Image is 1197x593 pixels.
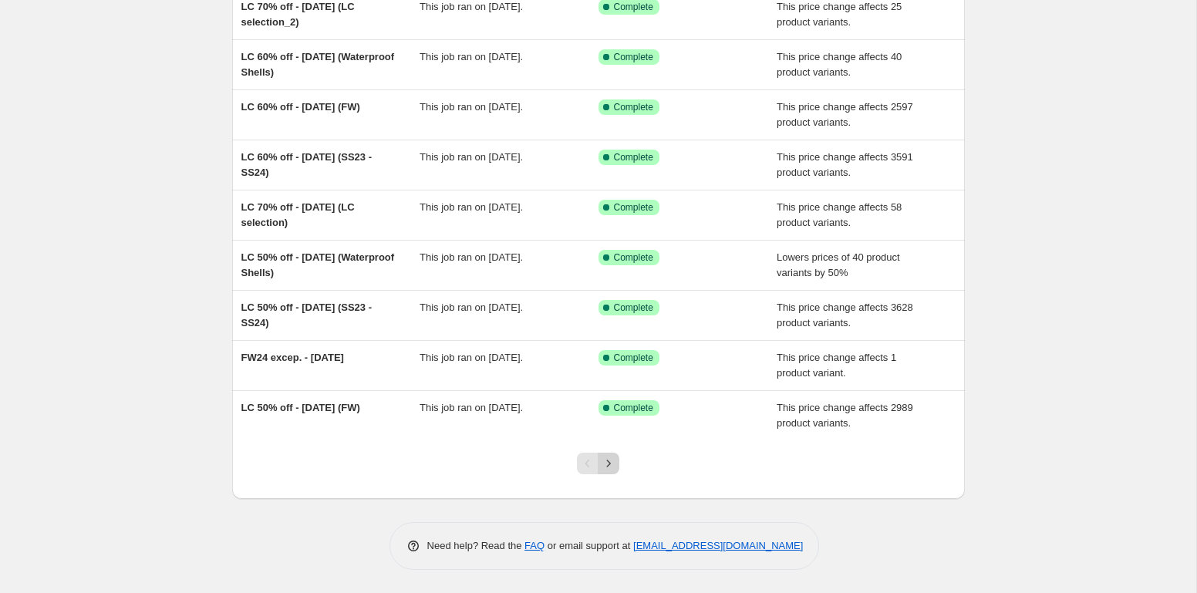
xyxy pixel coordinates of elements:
[241,1,355,28] span: LC 70% off - [DATE] (LC selection_2)
[420,402,523,413] span: This job ran on [DATE].
[614,1,653,13] span: Complete
[241,302,373,329] span: LC 50% off - [DATE] (SS23 - SS24)
[241,251,395,278] span: LC 50% off - [DATE] (Waterproof Shells)
[241,201,355,228] span: LC 70% off - [DATE] (LC selection)
[241,151,373,178] span: LC 60% off - [DATE] (SS23 - SS24)
[545,540,633,551] span: or email support at
[427,540,525,551] span: Need help? Read the
[633,540,803,551] a: [EMAIL_ADDRESS][DOMAIN_NAME]
[420,1,523,12] span: This job ran on [DATE].
[420,201,523,213] span: This job ran on [DATE].
[777,201,902,228] span: This price change affects 58 product variants.
[614,251,653,264] span: Complete
[420,302,523,313] span: This job ran on [DATE].
[777,251,900,278] span: Lowers prices of 40 product variants by 50%
[420,352,523,363] span: This job ran on [DATE].
[614,151,653,163] span: Complete
[241,402,360,413] span: LC 50% off - [DATE] (FW)
[420,51,523,62] span: This job ran on [DATE].
[241,101,360,113] span: LC 60% off - [DATE] (FW)
[614,51,653,63] span: Complete
[524,540,545,551] a: FAQ
[420,151,523,163] span: This job ran on [DATE].
[614,302,653,314] span: Complete
[777,302,913,329] span: This price change affects 3628 product variants.
[777,51,902,78] span: This price change affects 40 product variants.
[577,453,619,474] nav: Pagination
[420,251,523,263] span: This job ran on [DATE].
[241,352,344,363] span: FW24 excep. - [DATE]
[241,51,395,78] span: LC 60% off - [DATE] (Waterproof Shells)
[420,101,523,113] span: This job ran on [DATE].
[777,151,913,178] span: This price change affects 3591 product variants.
[614,201,653,214] span: Complete
[614,352,653,364] span: Complete
[777,402,913,429] span: This price change affects 2989 product variants.
[777,352,896,379] span: This price change affects 1 product variant.
[598,453,619,474] button: Next
[614,402,653,414] span: Complete
[777,1,902,28] span: This price change affects 25 product variants.
[614,101,653,113] span: Complete
[777,101,913,128] span: This price change affects 2597 product variants.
